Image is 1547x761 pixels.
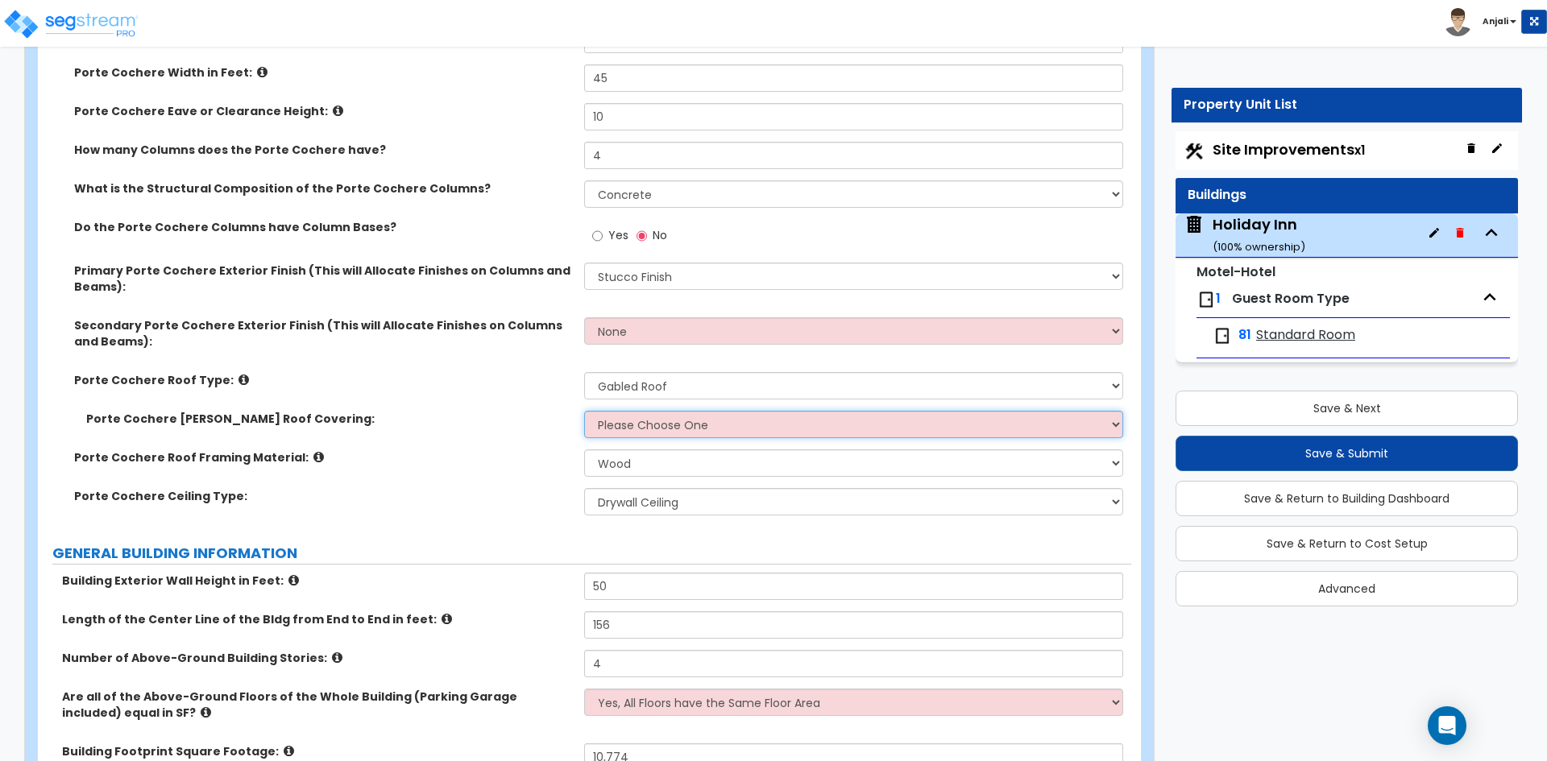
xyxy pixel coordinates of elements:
img: avatar.png [1444,8,1472,36]
small: Motel-Hotel [1197,263,1275,281]
small: ( 100 % ownership) [1213,239,1305,254]
span: Site Improvements [1213,139,1365,159]
img: door.png [1213,326,1232,345]
div: Property Unit List [1184,96,1510,114]
i: click for more info! [284,745,294,757]
span: 1 [1216,289,1221,308]
div: Buildings [1188,186,1506,205]
button: Save & Return to Building Dashboard [1176,481,1518,516]
label: Do the Porte Cochere Columns have Column Bases? [74,219,572,235]
label: Porte Cochere Width in Feet: [74,64,572,81]
i: click for more info! [442,613,452,625]
label: Porte Cochere Eave or Clearance Height: [74,103,572,119]
label: Building Footprint Square Footage: [62,743,572,759]
img: building.svg [1184,214,1205,235]
input: No [637,227,647,245]
span: No [653,227,667,243]
button: Advanced [1176,571,1518,606]
label: Length of the Center Line of the Bldg from End to End in feet: [62,611,572,627]
label: Secondary Porte Cochere Exterior Finish (This will Allocate Finishes on Columns and Beams): [74,317,572,349]
i: click for more info! [288,574,299,586]
div: Open Intercom Messenger [1428,706,1466,745]
div: Holiday Inn [1213,214,1305,255]
span: Holiday Inn [1184,214,1305,255]
i: click for more info! [333,105,343,117]
label: Porte Cochere Ceiling Type: [74,488,572,504]
button: Save & Submit [1176,436,1518,471]
label: What is the Structural Composition of the Porte Cochere Columns? [74,180,572,196]
small: x1 [1354,142,1365,159]
span: Guest Room Type [1232,289,1350,308]
label: Porte Cochere Roof Framing Material: [74,449,572,465]
img: logo_pro_r.png [2,8,139,40]
i: click for more info! [332,651,342,664]
img: door.png [1197,290,1216,309]
label: Are all of the Above-Ground Floors of the Whole Building (Parking Garage included) equal in SF? [62,689,572,721]
label: Building Exterior Wall Height in Feet: [62,573,572,589]
i: click for more info! [313,451,324,463]
span: Standard Room [1256,326,1355,345]
span: 81 [1238,326,1251,345]
img: Construction.png [1184,141,1205,162]
label: Number of Above-Ground Building Stories: [62,650,572,666]
input: Yes [592,227,603,245]
button: Save & Return to Cost Setup [1176,526,1518,561]
label: Porte Cochere [PERSON_NAME] Roof Covering: [86,411,572,427]
label: Porte Cochere Roof Type: [74,372,572,388]
i: click for more info! [201,706,211,718]
label: Primary Porte Cochere Exterior Finish (This will Allocate Finishes on Columns and Beams): [74,263,572,295]
span: Yes [608,227,628,243]
i: click for more info! [238,374,249,386]
i: click for more info! [257,66,268,78]
label: How many Columns does the Porte Cochere have? [74,142,572,158]
b: Anjali [1483,15,1508,27]
button: Save & Next [1176,391,1518,426]
label: GENERAL BUILDING INFORMATION [52,543,1131,564]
